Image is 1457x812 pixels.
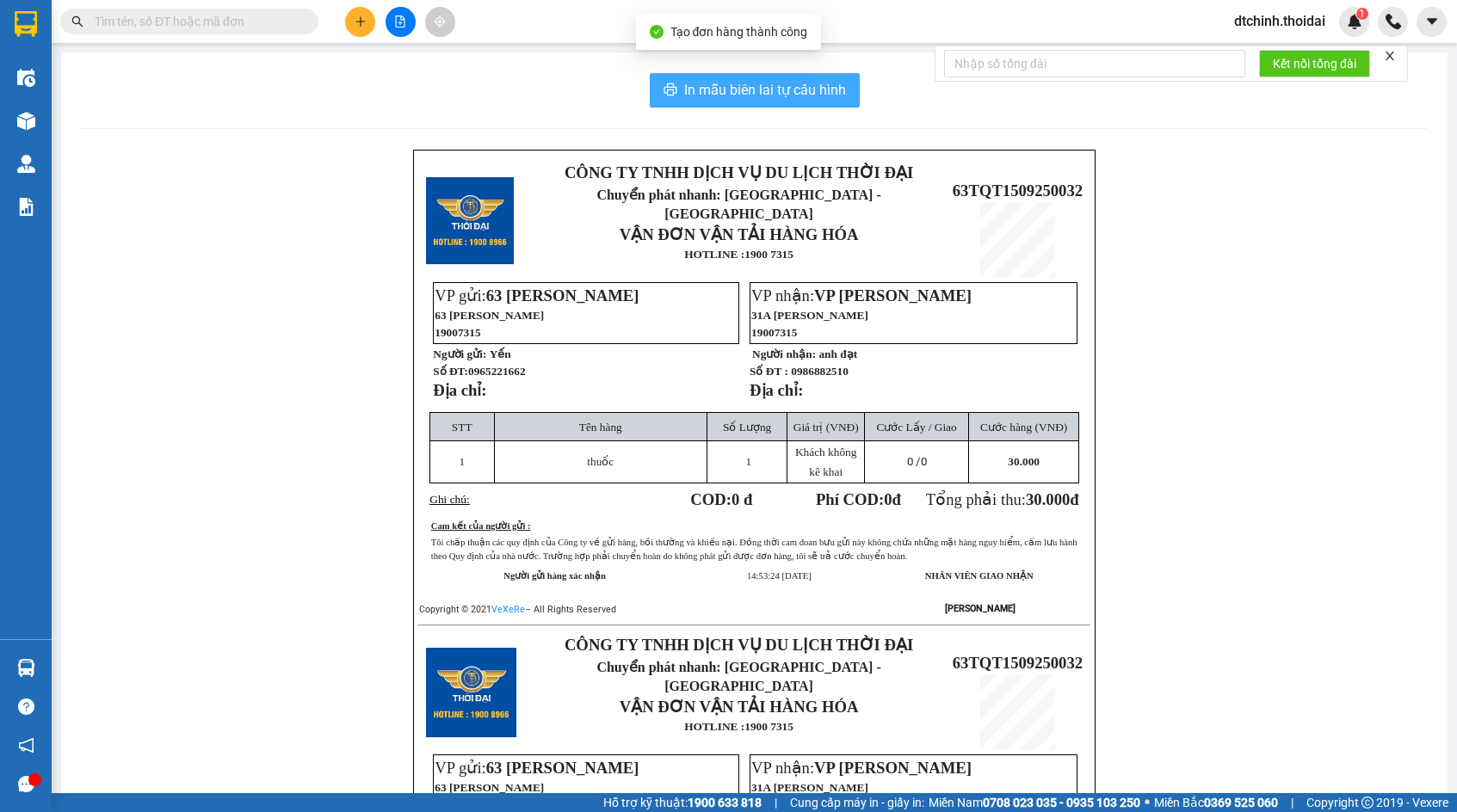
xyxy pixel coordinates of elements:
span: 63 [PERSON_NAME] [435,781,544,794]
img: solution-icon [17,198,35,216]
span: Hỗ trợ kỹ thuật: [603,793,762,812]
span: 0 [921,455,927,468]
strong: Người gửi hàng xác nhận [503,571,606,581]
span: In mẫu biên lai tự cấu hình [684,79,846,101]
img: warehouse-icon [17,69,35,87]
span: 1 [459,455,465,468]
strong: 0369 525 060 [1204,796,1278,809]
span: Số Lượng [723,421,771,434]
span: Yến [490,348,511,360]
img: warehouse-icon [17,112,35,130]
span: VP [PERSON_NAME] [814,759,972,777]
span: Ghi chú: [429,493,469,506]
strong: 1900 7315 [744,248,793,261]
span: Cung cấp máy in - giấy in: [790,793,924,812]
strong: COD: [690,490,752,508]
span: caret-down [1424,14,1440,29]
span: Cước Lấy / Giao [876,421,956,434]
span: Miền Bắc [1154,793,1278,812]
span: search [71,15,83,28]
span: close [1384,50,1396,62]
span: Cước hàng (VNĐ) [980,421,1067,434]
button: file-add [386,7,416,37]
strong: [PERSON_NAME] [945,603,1016,614]
span: 63 [PERSON_NAME] [486,286,639,304]
strong: CÔNG TY TNHH DỊCH VỤ DU LỊCH THỜI ĐẠI [565,636,913,654]
span: Chuyển phát nhanh: [GEOGRAPHIC_DATA] - [GEOGRAPHIC_DATA] [596,188,880,221]
span: 31A [PERSON_NAME] [751,781,868,794]
strong: HOTLINE : [684,720,744,733]
span: đ [1070,490,1078,508]
strong: Địa chỉ: [750,381,803,399]
span: 0986882510 [791,365,849,378]
button: printerIn mẫu biên lai tự cấu hình [650,73,860,108]
span: VP [PERSON_NAME] [814,286,972,304]
button: caret-down [1417,7,1447,37]
span: Tạo đơn hàng thành công [670,25,808,39]
span: 1 [745,455,751,468]
img: warehouse-icon [17,659,35,677]
span: Tên hàng [579,421,622,434]
span: VP nhận: [751,286,972,304]
span: notification [18,737,34,754]
span: 30.000 [1026,490,1070,508]
span: question-circle [18,698,34,715]
strong: HOTLINE : [684,248,744,261]
span: 63 [PERSON_NAME] [435,309,544,322]
span: message [18,776,34,792]
strong: NHÂN VIÊN GIAO NHẬN [925,571,1034,581]
input: Nhập số tổng đài [944,50,1245,77]
span: 0 [884,490,892,508]
span: Tôi chấp thuận các quy định của Công ty về gửi hàng, bồi thường và khiếu nại. Đồng thời cam đoan ... [431,538,1077,561]
strong: Người nhận: [752,348,816,360]
span: VP nhận: [751,759,972,777]
span: 63TQT1509250032 [953,654,1083,672]
span: Miền Nam [929,793,1140,812]
span: | [1291,793,1293,812]
span: aim [434,15,446,28]
strong: Phí COD: đ [816,490,901,508]
img: icon-new-feature [1347,14,1362,29]
span: thuốc [587,455,614,468]
span: 1 [1359,8,1365,20]
span: 30.000 [1008,455,1040,468]
span: 14:53:24 [DATE] [747,571,812,581]
span: 0 / [907,455,927,468]
strong: 0708 023 035 - 0935 103 250 [983,796,1140,809]
img: logo [426,648,516,738]
span: copyright [1361,797,1374,809]
img: warehouse-icon [17,155,35,173]
span: VP gửi: [435,286,639,304]
img: phone-icon [1386,14,1401,29]
u: Cam kết của người gửi : [431,521,531,531]
input: Tìm tên, số ĐT hoặc mã đơn [95,12,298,31]
span: 63 [PERSON_NAME] [486,759,639,777]
span: Tổng phải thu: [926,490,1079,508]
span: Copyright © 2021 – All Rights Reserved [419,604,616,615]
strong: 1900 633 818 [688,796,762,809]
button: plus [345,7,375,37]
span: | [775,793,777,812]
sup: 1 [1356,8,1368,20]
span: dtchinh.thoidai [1220,10,1339,32]
span: 63TQT1509250032 [953,181,1083,200]
span: Khách không kê khai [795,446,856,478]
strong: Số ĐT: [433,365,525,378]
span: Giá trị (VNĐ) [793,421,859,434]
img: logo-vxr [15,11,37,37]
span: plus [355,15,367,28]
span: 19007315 [435,326,480,339]
span: Chuyển phát nhanh: [GEOGRAPHIC_DATA] - [GEOGRAPHIC_DATA] [596,660,880,693]
a: VeXeRe [491,604,525,615]
span: anh đạt [818,348,857,360]
strong: Địa chỉ: [433,381,486,399]
span: 19007315 [751,326,797,339]
button: aim [425,7,455,37]
strong: Người gửi: [433,348,486,360]
button: Kết nối tổng đài [1259,50,1370,77]
strong: Số ĐT : [750,365,788,378]
span: file-add [394,15,406,28]
span: Kết nối tổng đài [1273,54,1356,73]
span: ⚪️ [1145,799,1150,806]
strong: VẬN ĐƠN VẬN TẢI HÀNG HÓA [620,698,859,716]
